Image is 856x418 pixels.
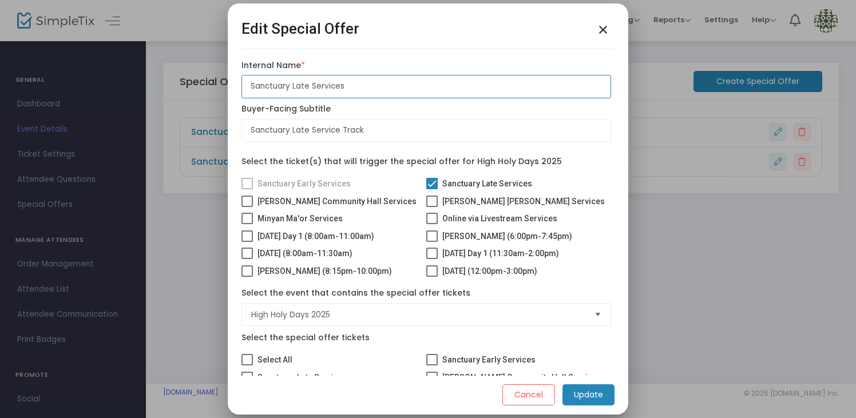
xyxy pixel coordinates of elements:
h2: Edit Special Offer [241,19,359,38]
span: Sanctuary Late Services [442,177,532,190]
span: [PERSON_NAME] [PERSON_NAME] Services [442,194,605,208]
span: Sanctuary Early Services [442,353,536,367]
span: [PERSON_NAME] (6:00pm-7:45pm) [442,229,572,243]
span: Sanctuary Early Services [257,177,351,190]
p: Special Offer updated successfully [332,385,487,403]
span: [DATE] Day 1 (8:00am-11:00am) [257,229,374,243]
input: eg. 50% off tickets for XYZ event [241,75,611,98]
label: Buyer-Facing Subtitle [241,104,611,114]
button: dismiss [494,385,524,403]
span: Online via Livestream Services [442,212,557,225]
span: [PERSON_NAME] (8:15pm-10:00pm) [257,264,392,278]
span: Minyan Ma'or Services [257,212,343,225]
span: Select All [257,353,292,367]
span: [DATE] Day 1 (11:30am-2:00pm) [442,246,559,260]
span: High Holy Days 2025 [251,309,585,320]
label: Internal Name [241,61,611,71]
button: Select [590,304,606,325]
label: Select the event that contains the special offer tickets [241,287,470,299]
mat-icon: close [596,23,610,37]
span: [PERSON_NAME] Community Hall Services [442,371,601,384]
input: eg. Special bundle offer [241,119,611,142]
m-button: Update [562,384,615,405]
span: [DATE] (8:00am-11:30am) [257,246,352,260]
label: Select the ticket(s) that will trigger the special offer for High Holy Days 2025 [241,156,562,168]
label: Select the special offer tickets [241,332,370,344]
span: [PERSON_NAME] Community Hall Services [257,194,417,208]
span: [DATE] (12:00pm-3:00pm) [442,264,537,278]
span: Sanctuary Late Services [257,371,347,384]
